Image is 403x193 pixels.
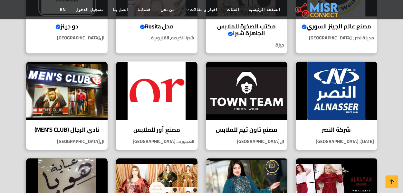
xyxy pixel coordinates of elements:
[26,138,108,145] p: ال[GEOGRAPHIC_DATA]
[71,4,108,16] a: تسجيل الدخول
[116,62,197,120] img: مصنع أور للملابس
[190,7,217,13] span: اخبار و مقالات
[55,4,71,16] a: EN
[296,35,377,41] p: مدينة نصر , [GEOGRAPHIC_DATA]
[55,24,61,29] svg: Verified account
[292,61,381,150] a: شركة النصر شركة النصر [DATE], [GEOGRAPHIC_DATA]
[206,42,287,48] p: جيزة
[202,61,292,150] a: مصنع تاون تيم للملابس مصنع تاون تيم للملابس ال[GEOGRAPHIC_DATA]
[108,4,133,16] a: اتصل بنا
[301,23,372,30] h4: مصنع عالم الجينز السوري
[301,126,372,133] h4: شركة النصر
[112,61,202,150] a: مصنع أور للملابس مصنع أور للملابس العجوزه , [GEOGRAPHIC_DATA]
[26,62,108,120] img: نادي الرجال (MEN'S CLUB)
[211,23,283,37] h4: مكتب الصخرة للملابس الجاهزة شبرا
[26,35,108,41] p: ال[GEOGRAPHIC_DATA]
[295,2,338,18] img: main.misr_connect
[302,24,307,29] svg: Verified account
[140,24,145,29] svg: Verified account
[121,23,193,30] h4: محل Rosita
[22,61,112,150] a: نادي الرجال (MEN'S CLUB) نادي الرجال (MEN'S CLUB) ال[GEOGRAPHIC_DATA]
[206,62,287,120] img: مصنع تاون تيم للملابس
[116,138,197,145] p: العجوزه , [GEOGRAPHIC_DATA]
[211,126,283,133] h4: مصنع تاون تيم للملابس
[222,4,244,16] a: الفئات
[296,138,377,145] p: [DATE], [GEOGRAPHIC_DATA]
[156,4,179,16] a: من نحن
[228,31,233,36] svg: Verified account
[31,126,103,133] h4: نادي الرجال (MEN'S CLUB)
[121,126,193,133] h4: مصنع أور للملابس
[244,4,285,16] a: الصفحة الرئيسية
[179,4,222,16] a: اخبار و مقالات
[31,23,103,30] h4: دو جينز
[206,138,287,145] p: ال[GEOGRAPHIC_DATA]
[116,35,197,41] p: شبرا الخيمه, القليوبية
[133,4,156,16] a: خدماتنا
[296,62,377,120] img: شركة النصر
